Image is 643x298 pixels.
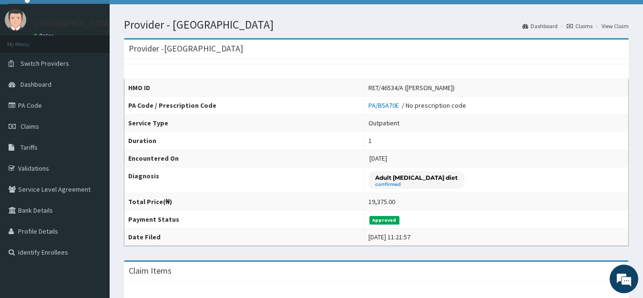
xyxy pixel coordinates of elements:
[368,83,455,92] div: RET/46534/A ([PERSON_NAME])
[124,193,365,211] th: Total Price(₦)
[124,132,365,150] th: Duration
[129,44,243,53] h3: Provider - [GEOGRAPHIC_DATA]
[124,211,365,228] th: Payment Status
[375,182,458,187] small: confirmed
[5,9,26,31] img: User Image
[124,167,365,193] th: Diagnosis
[20,122,39,131] span: Claims
[522,22,558,30] a: Dashboard
[129,267,172,275] h3: Claim Items
[375,174,458,182] p: Adult [MEDICAL_DATA] diet
[33,19,112,28] p: [GEOGRAPHIC_DATA]
[369,216,399,225] span: Approved
[124,228,365,246] th: Date Filed
[124,150,365,167] th: Encountered On
[567,22,592,30] a: Claims
[368,101,402,110] a: PA/B5A70E
[33,32,56,39] a: Online
[368,101,466,110] div: / No prescription code
[368,136,372,145] div: 1
[20,143,38,152] span: Tariffs
[124,97,365,114] th: PA Code / Prescription Code
[20,80,51,89] span: Dashboard
[20,59,69,68] span: Switch Providers
[368,197,395,206] div: 19,375.00
[124,114,365,132] th: Service Type
[368,232,410,242] div: [DATE] 11:21:57
[124,19,629,31] h1: Provider - [GEOGRAPHIC_DATA]
[602,22,629,30] a: View Claim
[368,118,399,128] div: Outpatient
[124,79,365,97] th: HMO ID
[369,154,387,163] span: [DATE]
